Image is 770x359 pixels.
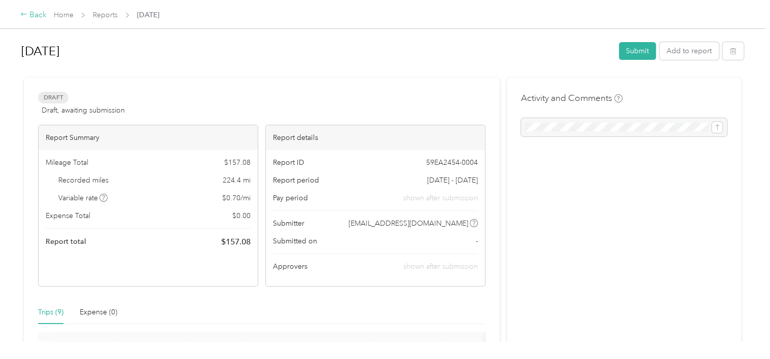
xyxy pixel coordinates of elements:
span: [DATE] - [DATE] [427,175,478,186]
span: Recorded miles [58,175,109,186]
a: Home [54,11,74,19]
span: 224.4 mi [223,175,251,186]
span: shown after submission [403,193,478,203]
span: Expense Total [46,210,90,221]
span: Draft [38,92,68,103]
div: Trips (9) [38,307,63,318]
span: Variable rate [58,193,108,203]
span: shown after submission [403,262,478,271]
span: Report period [273,175,319,186]
div: Report details [266,125,485,150]
span: 59EA2454-0004 [426,157,478,168]
div: Back [20,9,47,21]
span: - [476,236,478,246]
h4: Activity and Comments [521,92,622,104]
button: Add to report [659,42,719,60]
span: $ 157.08 [221,236,251,248]
span: Report ID [273,157,304,168]
iframe: Everlance-gr Chat Button Frame [713,302,770,359]
span: $ 0.70 / mi [222,193,251,203]
span: Report total [46,236,86,247]
span: Submitted on [273,236,317,246]
span: $ 0.00 [232,210,251,221]
span: [DATE] [137,10,159,20]
h1: Aug 2025 [21,39,612,63]
span: Mileage Total [46,157,88,168]
div: Report Summary [39,125,258,150]
div: Expense (0) [80,307,117,318]
span: Approvers [273,261,307,272]
span: $ 157.08 [224,157,251,168]
a: Reports [93,11,118,19]
span: Draft, awaiting submission [42,105,125,116]
span: [EMAIL_ADDRESS][DOMAIN_NAME] [348,218,468,229]
span: Submitter [273,218,304,229]
button: Submit [619,42,656,60]
span: Pay period [273,193,308,203]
